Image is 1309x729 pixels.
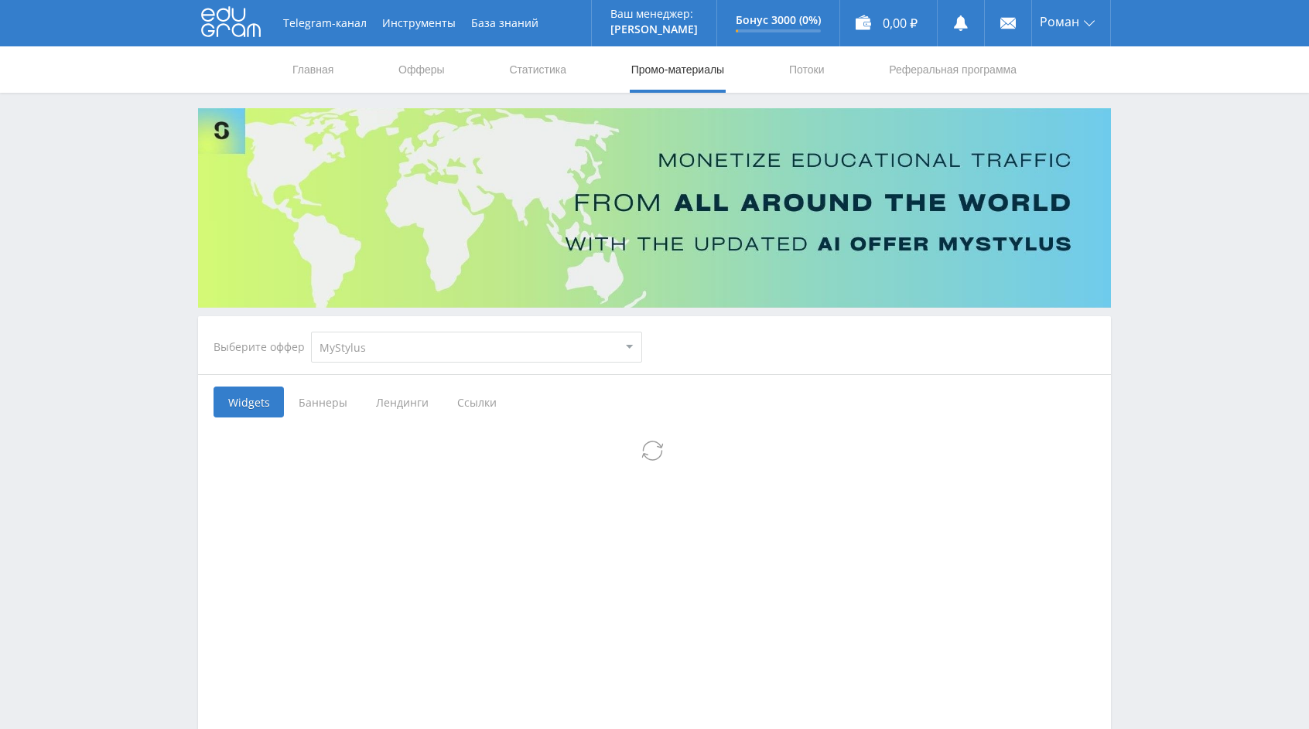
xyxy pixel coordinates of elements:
p: [PERSON_NAME] [610,23,698,36]
a: Главная [291,46,335,93]
a: Реферальная программа [887,46,1018,93]
span: Лендинги [361,387,443,417]
a: Промо-материалы [630,46,726,93]
span: Роман [1040,15,1079,28]
a: Потоки [788,46,826,93]
span: Ссылки [443,387,511,417]
a: Офферы [397,46,446,93]
span: Баннеры [284,387,361,417]
div: Выберите оффер [214,341,311,353]
img: Banner [198,108,1111,308]
a: Статистика [508,46,568,93]
p: Бонус 3000 (0%) [736,14,821,26]
p: Ваш менеджер: [610,8,698,20]
span: Widgets [214,387,284,417]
